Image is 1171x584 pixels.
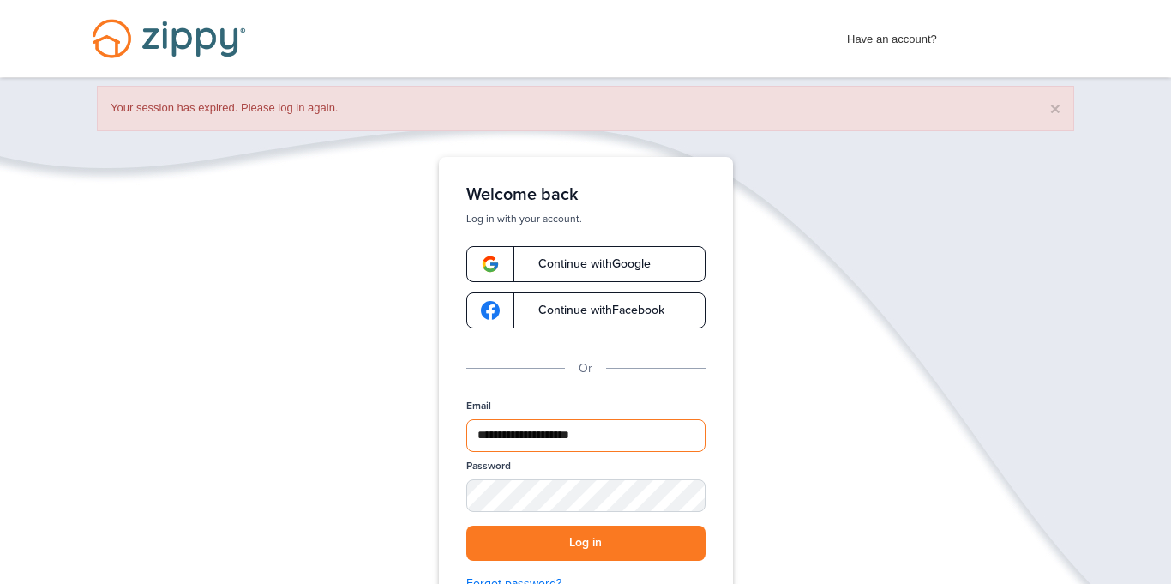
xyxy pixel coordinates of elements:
span: Have an account? [847,21,937,49]
input: Password [466,479,706,512]
a: google-logoContinue withFacebook [466,292,706,328]
img: google-logo [481,255,500,274]
button: Log in [466,526,706,561]
p: Log in with your account. [466,212,706,226]
button: × [1050,99,1060,117]
img: google-logo [481,301,500,320]
input: Email [466,419,706,452]
span: Continue with Google [521,258,651,270]
h1: Welcome back [466,184,706,205]
a: google-logoContinue withGoogle [466,246,706,282]
label: Password [466,459,511,473]
span: Continue with Facebook [521,304,664,316]
p: Or [579,359,592,378]
label: Email [466,399,491,413]
div: Your session has expired. Please log in again. [97,86,1074,131]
